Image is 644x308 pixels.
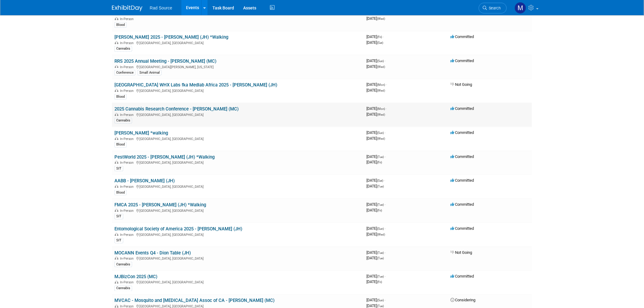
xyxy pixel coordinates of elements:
[114,34,228,40] a: [PERSON_NAME] 2025 - [PERSON_NAME] (JH) *Walking
[114,190,127,195] div: Blood
[377,35,382,39] span: (Fri)
[114,274,157,279] a: MJBizCon 2025 (MC)
[114,238,123,243] div: SIT
[515,2,526,14] img: Melissa Conboy
[120,209,135,213] span: In-Person
[115,161,118,164] img: In-Person Event
[366,256,384,260] span: [DATE]
[377,209,382,212] span: (Fri)
[385,130,386,135] span: -
[366,40,383,45] span: [DATE]
[114,130,168,136] a: [PERSON_NAME] *walking
[115,185,118,188] img: In-Person Event
[120,233,135,237] span: In-Person
[384,178,385,183] span: -
[377,113,385,116] span: (Wed)
[385,154,386,159] span: -
[120,161,135,165] span: In-Person
[377,107,385,110] span: (Mon)
[366,88,385,93] span: [DATE]
[366,34,384,39] span: [DATE]
[114,256,362,261] div: [GEOGRAPHIC_DATA], [GEOGRAPHIC_DATA]
[377,251,384,254] span: (Tue)
[366,16,385,21] span: [DATE]
[450,226,474,231] span: Committed
[114,184,362,189] div: [GEOGRAPHIC_DATA], [GEOGRAPHIC_DATA]
[487,6,501,10] span: Search
[114,94,127,100] div: Blood
[120,281,135,285] span: In-Person
[366,130,386,135] span: [DATE]
[115,209,118,212] img: In-Person Event
[385,226,386,231] span: -
[120,17,135,21] span: In-Person
[120,89,135,93] span: In-Person
[377,233,385,236] span: (Wed)
[450,154,474,159] span: Committed
[385,250,386,255] span: -
[366,202,386,207] span: [DATE]
[114,280,362,285] div: [GEOGRAPHIC_DATA], [GEOGRAPHIC_DATA]
[120,257,135,261] span: In-Person
[114,82,277,88] a: [GEOGRAPHIC_DATA] WHX Labs fka Medlab Africa 2025 - [PERSON_NAME] (JH)
[366,208,382,212] span: [DATE]
[366,160,382,164] span: [DATE]
[385,202,386,207] span: -
[114,208,362,213] div: [GEOGRAPHIC_DATA], [GEOGRAPHIC_DATA]
[366,178,385,183] span: [DATE]
[377,131,384,135] span: (Sun)
[383,34,384,39] span: -
[450,106,474,111] span: Committed
[120,41,135,45] span: In-Person
[377,227,384,230] span: (Sun)
[120,113,135,117] span: In-Person
[450,202,474,207] span: Committed
[138,70,162,75] div: Small Animal
[377,179,383,182] span: (Sat)
[377,161,382,164] span: (Fri)
[115,89,118,92] img: In-Person Event
[377,83,385,86] span: (Mon)
[114,160,362,165] div: [GEOGRAPHIC_DATA], [GEOGRAPHIC_DATA]
[386,82,387,87] span: -
[120,65,135,69] span: In-Person
[115,17,118,20] img: In-Person Event
[377,137,385,140] span: (Wed)
[115,257,118,260] img: In-Person Event
[114,70,135,75] div: Conference
[114,214,123,219] div: SIT
[366,112,385,117] span: [DATE]
[377,41,383,44] span: (Sat)
[114,118,132,123] div: Cannabis
[150,5,172,10] span: Rad Source
[385,58,386,63] span: -
[114,106,239,112] a: 2025 Cannabis Research Conference - [PERSON_NAME] (MC)
[114,136,362,141] div: [GEOGRAPHIC_DATA], [GEOGRAPHIC_DATA]
[120,185,135,189] span: In-Person
[366,280,382,284] span: [DATE]
[114,298,275,303] a: MVCAC - Mosquito and [MEDICAL_DATA] Assoc of CA - [PERSON_NAME] (MC)
[385,274,386,278] span: -
[115,41,118,44] img: In-Person Event
[385,298,386,303] span: -
[114,154,215,160] a: PestWorld 2025 - [PERSON_NAME] (JH) *Walking
[115,113,118,116] img: In-Person Event
[120,137,135,141] span: In-Person
[386,106,387,111] span: -
[114,232,362,237] div: [GEOGRAPHIC_DATA], [GEOGRAPHIC_DATA]
[114,286,132,291] div: Cannabis
[114,226,242,232] a: Entomological Society of America 2025 - [PERSON_NAME] (JH)
[114,58,216,64] a: RRS 2025 Annual Meeting - [PERSON_NAME] (MC)
[366,298,386,303] span: [DATE]
[450,130,474,135] span: Committed
[377,203,384,206] span: (Tue)
[377,155,384,159] span: (Tue)
[377,17,385,20] span: (Wed)
[366,82,387,87] span: [DATE]
[115,65,118,68] img: In-Person Event
[114,202,206,208] a: FMCA 2025 - [PERSON_NAME] (JH) *Walking
[479,3,507,13] a: Search
[115,305,118,308] img: In-Person Event
[377,299,384,302] span: (Sun)
[377,305,384,308] span: (Tue)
